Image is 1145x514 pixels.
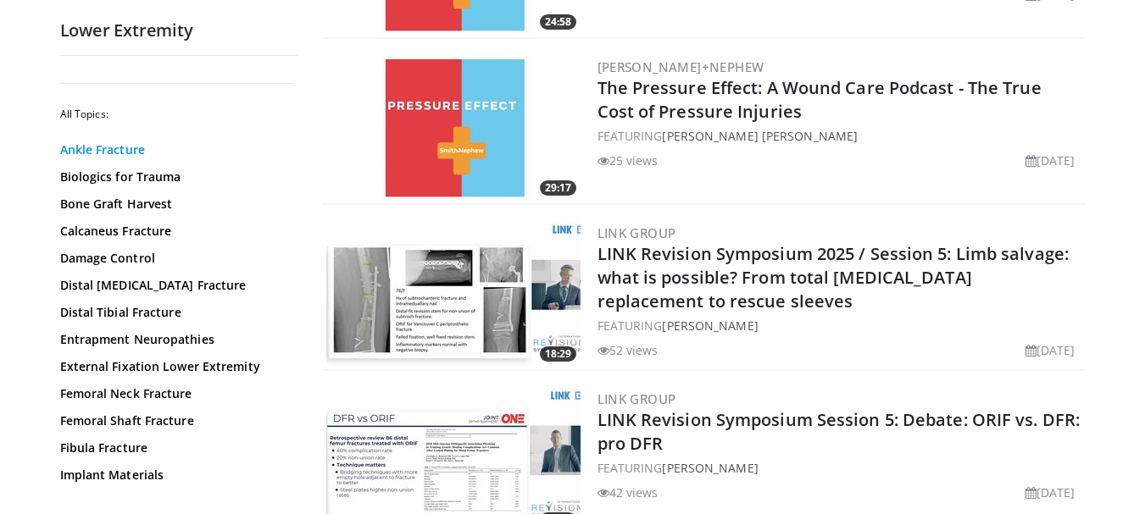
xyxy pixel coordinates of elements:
a: Implant Materials [60,467,289,484]
a: External Fixation Lower Extremity [60,358,289,375]
a: Entrapment Neuropathies [60,331,289,348]
a: Distal [MEDICAL_DATA] Fracture [60,277,289,294]
li: [DATE] [1025,152,1076,169]
a: Femoral Neck Fracture [60,385,289,402]
a: Fibula Fracture [60,439,289,456]
a: Damage Control [60,250,289,267]
span: 24:58 [540,14,576,30]
a: [PERSON_NAME] [PERSON_NAME] [662,128,858,144]
li: 25 views [598,152,659,169]
li: 52 views [598,341,659,359]
a: The Pressure Effect: A Wound Care Podcast - The True Cost of Pressure Injuries [598,76,1042,123]
a: [PERSON_NAME]+Nephew [598,58,764,75]
a: [PERSON_NAME] [662,318,758,334]
a: 29:17 [326,56,581,200]
div: FEATURING [598,459,1082,477]
a: Bone Graft Harvest [60,196,289,213]
a: LINK Revision Symposium 2025 / Session 5: Limb salvage: what is possible? From total [MEDICAL_DAT... [598,242,1070,312]
li: 42 views [598,484,659,501]
div: FEATURING [598,317,1082,334]
li: [DATE] [1025,484,1076,501]
a: 18:29 [326,222,581,366]
h2: All Topics: [60,108,293,121]
a: Ankle Fracture [60,141,289,158]
h2: Lower Extremity [60,19,297,41]
a: Biologics for Trauma [60,169,289,185]
a: LINK Revision Symposium Session 5: Debate: ORIF vs. DFR: pro DFR [598,408,1081,455]
img: cc288bf3-a1fa-4896-92c4-d329ac39a7f3.300x170_q85_crop-smart_upscale.jpg [326,222,581,366]
span: 18:29 [540,346,576,362]
a: LINK Group [598,224,676,241]
span: 29:17 [540,180,576,196]
div: FEATURING [598,127,1082,145]
a: LINK Group [598,390,676,407]
a: Distal Tibial Fracture [60,304,289,321]
a: Calcaneus Fracture [60,223,289,240]
a: [PERSON_NAME] [662,460,758,476]
a: Femoral Shaft Fracture [60,412,289,429]
img: bce944ac-c964-4110-a3bf-6462e96f2fa7.300x170_q85_crop-smart_upscale.jpg [326,56,581,200]
li: [DATE] [1025,341,1076,359]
